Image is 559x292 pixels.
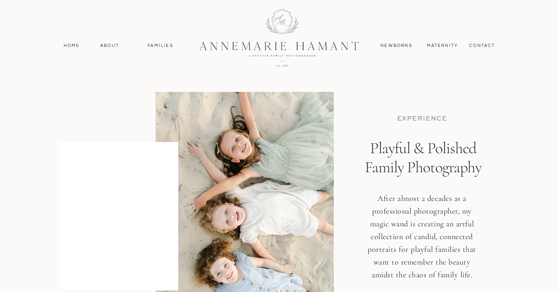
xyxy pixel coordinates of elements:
[98,42,121,49] a: About
[378,42,416,49] a: Newborns
[373,115,471,123] p: EXPERIENCE
[143,42,179,49] a: Families
[60,42,84,49] a: Home
[465,42,500,49] a: contact
[427,42,458,49] a: MAternity
[358,138,488,211] h1: Playful & Polished Family Photography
